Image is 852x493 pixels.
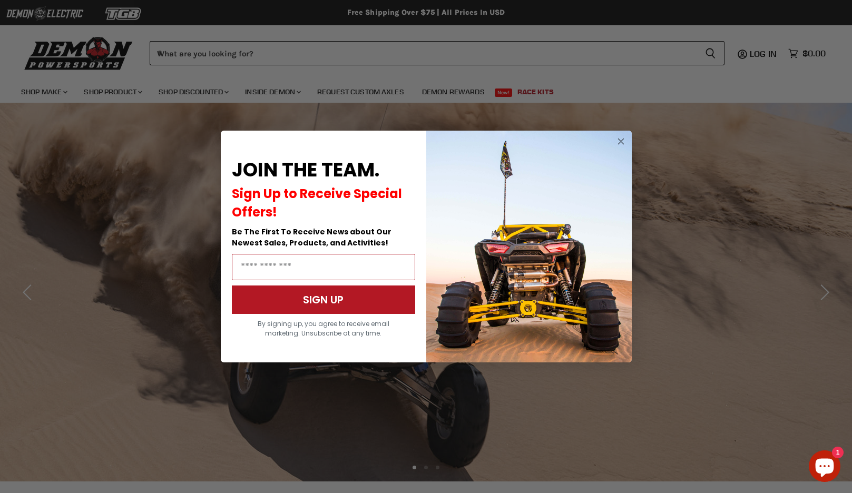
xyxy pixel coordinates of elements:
[232,285,415,314] button: SIGN UP
[614,135,628,148] button: Close dialog
[232,226,391,248] span: Be The First To Receive News about Our Newest Sales, Products, and Activities!
[232,254,415,280] input: Email Address
[806,450,844,485] inbox-online-store-chat: Shopify online store chat
[232,185,402,221] span: Sign Up to Receive Special Offers!
[232,156,379,183] span: JOIN THE TEAM.
[426,131,632,362] img: a9095488-b6e7-41ba-879d-588abfab540b.jpeg
[258,319,389,338] span: By signing up, you agree to receive email marketing. Unsubscribe at any time.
